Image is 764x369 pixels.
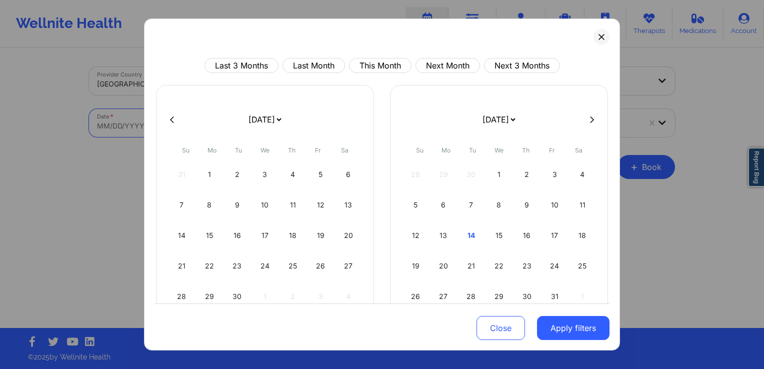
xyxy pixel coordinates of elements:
div: Mon Sep 15 2025 [197,221,222,249]
button: Next Month [415,58,480,73]
div: Sun Sep 21 2025 [169,252,194,280]
div: Wed Oct 15 2025 [486,221,512,249]
div: Tue Sep 23 2025 [224,252,250,280]
div: Mon Sep 29 2025 [197,282,222,310]
div: Mon Oct 27 2025 [431,282,456,310]
abbr: Thursday [288,146,295,154]
div: Sun Oct 19 2025 [403,252,428,280]
div: Tue Oct 07 2025 [458,191,484,219]
div: Sun Oct 12 2025 [403,221,428,249]
abbr: Friday [549,146,555,154]
abbr: Saturday [575,146,582,154]
abbr: Tuesday [235,146,242,154]
div: Sat Oct 18 2025 [569,221,595,249]
div: Sat Oct 11 2025 [569,191,595,219]
div: Wed Sep 10 2025 [252,191,278,219]
div: Tue Oct 14 2025 [458,221,484,249]
abbr: Wednesday [494,146,503,154]
div: Sun Oct 05 2025 [403,191,428,219]
div: Sat Sep 13 2025 [335,191,361,219]
abbr: Thursday [522,146,529,154]
div: Wed Oct 01 2025 [486,160,512,188]
div: Tue Oct 21 2025 [458,252,484,280]
div: Thu Oct 09 2025 [514,191,539,219]
div: Mon Sep 22 2025 [197,252,222,280]
div: Wed Sep 03 2025 [252,160,278,188]
div: Thu Oct 23 2025 [514,252,539,280]
div: Fri Sep 12 2025 [308,191,333,219]
div: Fri Oct 03 2025 [542,160,567,188]
div: Wed Oct 29 2025 [486,282,512,310]
div: Thu Sep 18 2025 [280,221,305,249]
abbr: Monday [441,146,450,154]
div: Mon Oct 20 2025 [431,252,456,280]
div: Mon Sep 08 2025 [197,191,222,219]
button: Apply filters [537,316,609,340]
div: Thu Sep 04 2025 [280,160,305,188]
abbr: Saturday [341,146,348,154]
div: Sun Oct 26 2025 [403,282,428,310]
div: Mon Sep 01 2025 [197,160,222,188]
abbr: Wednesday [260,146,269,154]
div: Sun Sep 14 2025 [169,221,194,249]
abbr: Tuesday [469,146,476,154]
div: Fri Oct 24 2025 [542,252,567,280]
div: Sat Sep 06 2025 [335,160,361,188]
abbr: Friday [315,146,321,154]
div: Tue Sep 16 2025 [224,221,250,249]
div: Sun Sep 07 2025 [169,191,194,219]
div: Wed Oct 08 2025 [486,191,512,219]
div: Sat Oct 04 2025 [569,160,595,188]
div: Tue Sep 30 2025 [224,282,250,310]
div: Fri Sep 26 2025 [308,252,333,280]
div: Thu Oct 16 2025 [514,221,539,249]
div: Tue Sep 09 2025 [224,191,250,219]
div: Thu Sep 11 2025 [280,191,305,219]
div: Mon Oct 06 2025 [431,191,456,219]
div: Fri Oct 10 2025 [542,191,567,219]
div: Mon Oct 13 2025 [431,221,456,249]
div: Wed Oct 22 2025 [486,252,512,280]
abbr: Monday [207,146,216,154]
abbr: Sunday [182,146,189,154]
div: Wed Sep 17 2025 [252,221,278,249]
div: Tue Oct 28 2025 [458,282,484,310]
div: Tue Sep 02 2025 [224,160,250,188]
button: Next 3 Months [484,58,560,73]
button: This Month [349,58,411,73]
button: Close [476,316,525,340]
div: Sun Sep 28 2025 [169,282,194,310]
div: Fri Oct 17 2025 [542,221,567,249]
abbr: Sunday [416,146,423,154]
div: Fri Oct 31 2025 [542,282,567,310]
div: Fri Sep 05 2025 [308,160,333,188]
div: Sat Sep 27 2025 [335,252,361,280]
button: Last Month [282,58,345,73]
div: Sat Sep 20 2025 [335,221,361,249]
div: Fri Sep 19 2025 [308,221,333,249]
div: Wed Sep 24 2025 [252,252,278,280]
div: Thu Sep 25 2025 [280,252,305,280]
div: Thu Oct 30 2025 [514,282,539,310]
div: Thu Oct 02 2025 [514,160,539,188]
button: Last 3 Months [204,58,278,73]
div: Sat Oct 25 2025 [569,252,595,280]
